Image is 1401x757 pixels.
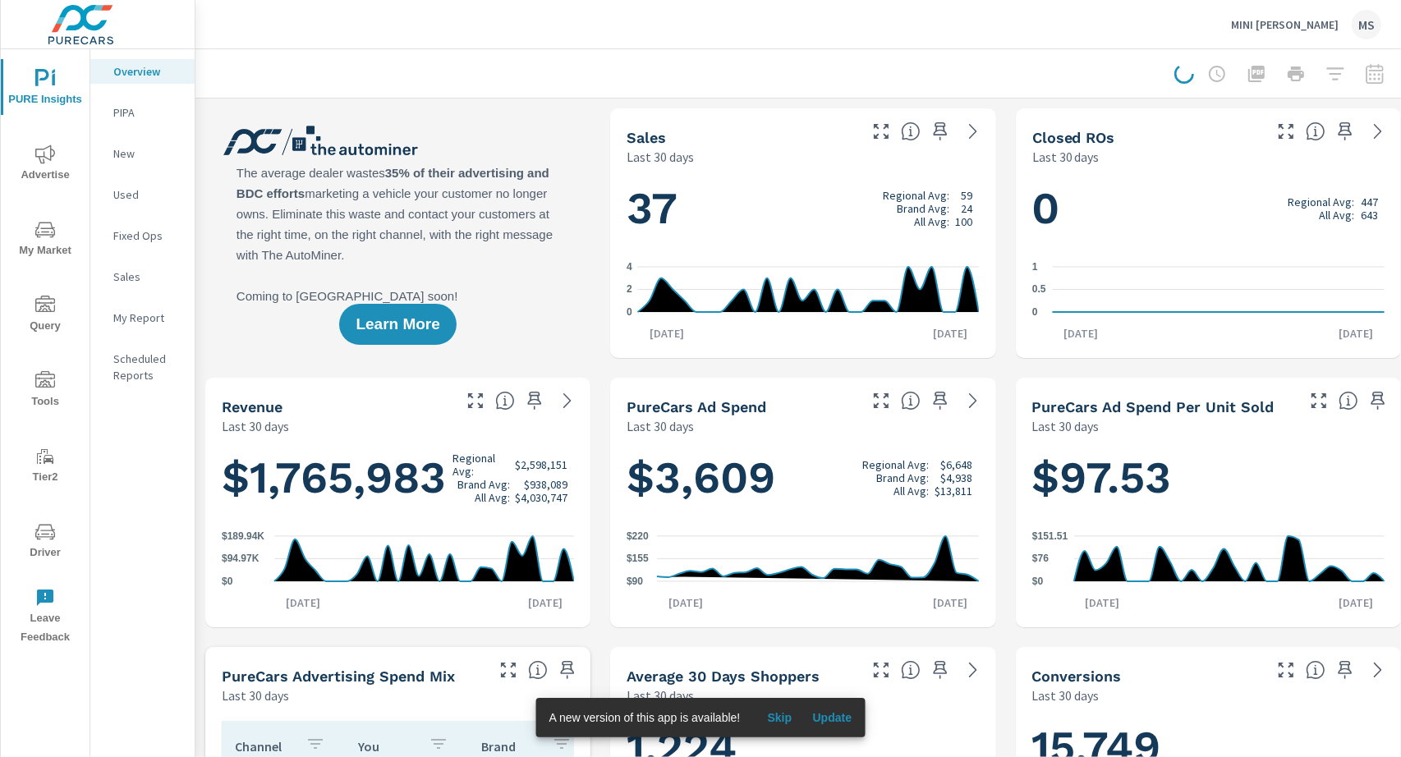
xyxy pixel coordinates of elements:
h5: Average 30 Days Shoppers [627,668,820,685]
span: Tier2 [6,447,85,487]
h5: PureCars Ad Spend [627,398,766,415]
button: Skip [753,704,806,731]
p: Regional Avg: [862,458,929,471]
span: Number of vehicles sold by the dealership over the selected date range. [Source: This data is sou... [901,122,921,141]
h1: $1,765,983 [222,450,574,506]
p: Last 30 days [1032,686,1100,705]
p: Brand Avg: [897,202,949,215]
text: 0.5 [1032,284,1046,296]
p: Overview [113,63,181,80]
p: Brand Avg: [457,478,510,491]
a: See more details in report [554,388,581,414]
p: Regional Avg: [1288,195,1354,209]
div: Sales [90,264,195,289]
p: [DATE] [1052,325,1109,342]
a: See more details in report [960,118,986,145]
p: [DATE] [274,594,332,611]
span: Save this to your personalized report [554,657,581,683]
span: Query [6,296,85,336]
span: Save this to your personalized report [927,388,953,414]
p: [DATE] [638,325,696,342]
p: $2,598,151 [515,458,567,471]
text: 0 [1032,306,1038,318]
text: 2 [627,284,632,296]
span: Tools [6,371,85,411]
h5: PureCars Ad Spend Per Unit Sold [1032,398,1275,415]
button: Make Fullscreen [868,657,894,683]
p: 59 [962,189,973,202]
text: $76 [1032,553,1049,564]
a: See more details in report [1365,118,1391,145]
h5: PureCars Advertising Spend Mix [222,668,455,685]
button: Make Fullscreen [868,118,894,145]
p: Sales [113,268,181,285]
text: $0 [1032,576,1044,587]
p: Last 30 days [627,147,694,167]
span: The number of dealer-specified goals completed by a visitor. [Source: This data is provided by th... [1306,660,1325,680]
span: Save this to your personalized report [1332,657,1358,683]
text: $90 [627,576,643,587]
span: PURE Insights [6,69,85,109]
p: $4,030,747 [515,491,567,504]
span: Save this to your personalized report [927,118,953,145]
p: 447 [1361,195,1378,209]
text: 4 [627,261,632,273]
p: 24 [962,202,973,215]
p: Last 30 days [627,686,694,705]
p: Scheduled Reports [113,351,181,383]
button: Make Fullscreen [495,657,521,683]
span: Update [812,710,852,725]
span: Total sales revenue over the selected date range. [Source: This data is sourced from the dealer’s... [495,391,515,411]
div: Used [90,182,195,207]
h1: 37 [627,181,979,236]
text: $220 [627,530,649,542]
p: [DATE] [657,594,714,611]
a: See more details in report [1365,657,1391,683]
div: My Report [90,305,195,330]
span: A rolling 30 day total of daily Shoppers on the dealership website, averaged over the selected da... [901,660,921,680]
text: $94.97K [222,553,260,565]
p: Regional Avg: [883,189,949,202]
p: 643 [1361,209,1378,222]
p: Last 30 days [627,416,694,436]
span: Leave Feedback [6,588,85,647]
p: All Avg: [475,491,510,504]
p: Used [113,186,181,203]
span: Total cost of media for all PureCars channels for the selected dealership group over the selected... [901,391,921,411]
span: Save this to your personalized report [1365,388,1391,414]
p: PIPA [113,104,181,121]
p: Last 30 days [1032,416,1100,436]
p: [DATE] [922,594,980,611]
div: Overview [90,59,195,84]
p: All Avg: [1319,209,1354,222]
text: $189.94K [222,530,264,542]
button: Update [806,704,858,731]
a: See more details in report [960,388,986,414]
p: $6,648 [941,458,973,471]
text: $155 [627,553,649,564]
p: $4,938 [941,471,973,484]
div: New [90,141,195,166]
span: This table looks at how you compare to the amount of budget you spend per channel as opposed to y... [528,660,548,680]
button: Make Fullscreen [1306,388,1332,414]
p: MINI [PERSON_NAME] [1231,17,1339,32]
button: Make Fullscreen [1273,118,1299,145]
a: See more details in report [960,657,986,683]
h1: $3,609 [627,450,979,506]
h1: $97.53 [1032,450,1385,506]
p: Brand [481,738,539,755]
p: Channel [235,738,292,755]
h5: Revenue [222,398,282,415]
div: Fixed Ops [90,223,195,248]
div: nav menu [1,49,90,654]
span: Average cost of advertising per each vehicle sold at the dealer over the selected date range. The... [1339,391,1358,411]
div: MS [1352,10,1381,39]
h1: 0 [1032,181,1385,236]
p: New [113,145,181,162]
p: You [358,738,416,755]
h5: Conversions [1032,668,1122,685]
p: All Avg: [914,215,949,228]
span: Skip [760,710,799,725]
span: Number of Repair Orders Closed by the selected dealership group over the selected time range. [So... [1306,122,1325,141]
span: Save this to your personalized report [927,657,953,683]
